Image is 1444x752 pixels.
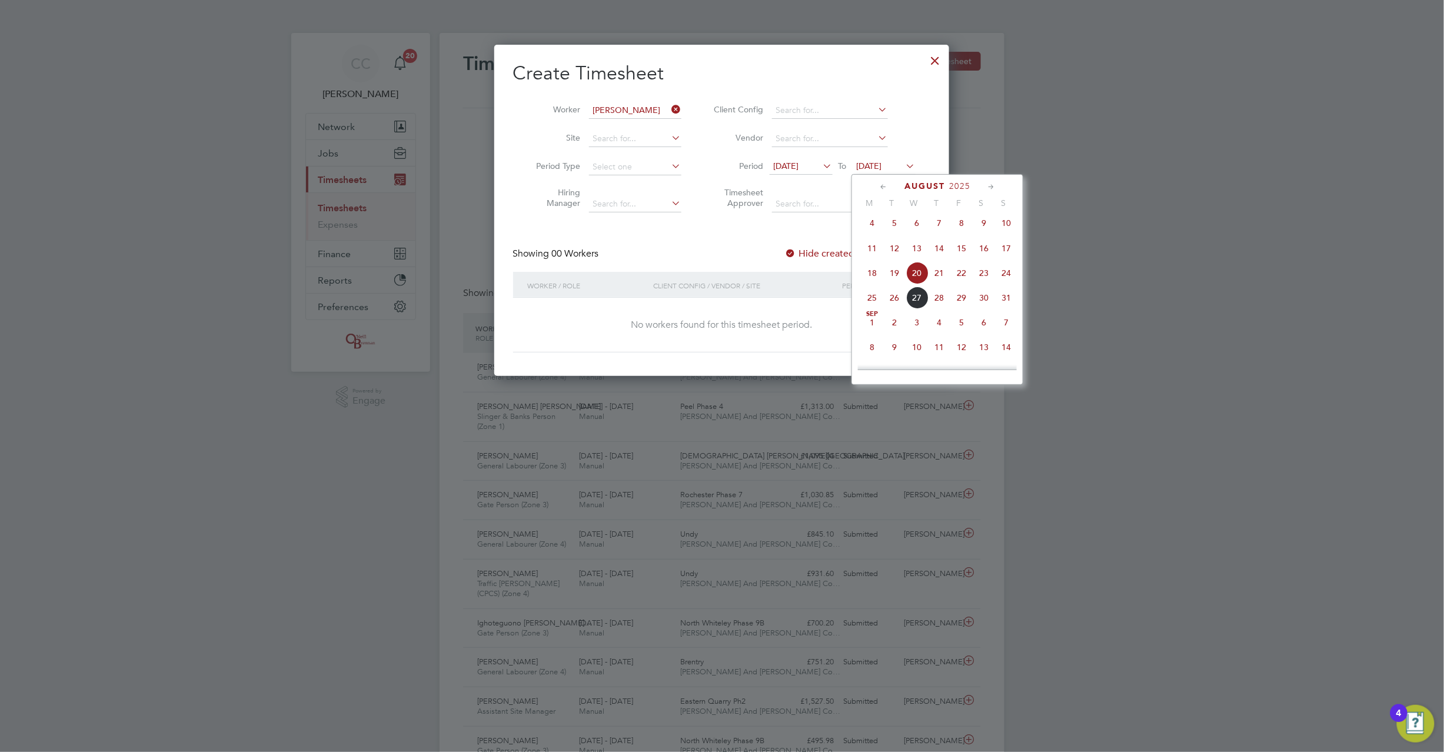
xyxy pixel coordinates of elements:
label: Site [528,132,581,143]
label: Client Config [711,104,764,115]
div: Showing [513,248,601,260]
div: Client Config / Vendor / Site [651,272,840,299]
label: Timesheet Approver [711,187,764,208]
input: Search for... [772,196,888,212]
label: Period Type [528,161,581,171]
input: Search for... [589,131,681,147]
span: 8 [861,336,883,358]
span: 19 [950,361,973,384]
span: 4 [861,212,883,234]
span: 6 [906,212,928,234]
input: Search for... [772,131,888,147]
span: 6 [973,311,995,334]
span: 14 [995,336,1017,358]
span: 23 [973,262,995,284]
label: Hiring Manager [528,187,581,208]
span: 18 [928,361,950,384]
span: 13 [906,237,928,259]
span: 29 [950,287,973,309]
div: Worker / Role [525,272,651,299]
span: 12 [950,336,973,358]
span: 16 [973,237,995,259]
span: 15 [950,237,973,259]
span: 24 [995,262,1017,284]
span: 7 [995,311,1017,334]
span: 1 [861,311,883,334]
span: 9 [973,212,995,234]
span: 31 [995,287,1017,309]
input: Search for... [772,102,888,119]
span: 12 [883,237,906,259]
span: 25 [861,287,883,309]
span: August [904,181,945,191]
span: Sep [861,311,883,317]
label: Hide created timesheets [785,248,904,259]
span: 14 [928,237,950,259]
span: 16 [883,361,906,384]
span: 15 [861,361,883,384]
span: 18 [861,262,883,284]
span: 9 [883,336,906,358]
span: [DATE] [774,161,799,171]
span: 13 [973,336,995,358]
span: 10 [995,212,1017,234]
span: 11 [928,336,950,358]
span: 21 [995,361,1017,384]
span: 19 [883,262,906,284]
span: 21 [928,262,950,284]
input: Select one [589,159,681,175]
span: 28 [928,287,950,309]
h2: Create Timesheet [513,61,930,86]
input: Search for... [589,196,681,212]
span: 4 [928,311,950,334]
span: [DATE] [857,161,882,171]
label: Period [711,161,764,171]
span: 8 [950,212,973,234]
span: 10 [906,336,928,358]
span: 5 [883,212,906,234]
span: 17 [906,361,928,384]
span: 2025 [949,181,970,191]
span: 27 [906,287,928,309]
label: Worker [528,104,581,115]
span: 30 [973,287,995,309]
label: Vendor [711,132,764,143]
span: 3 [906,311,928,334]
span: W [903,198,925,208]
span: 00 Workers [552,248,599,259]
span: 5 [950,311,973,334]
span: 11 [861,237,883,259]
span: 7 [928,212,950,234]
div: Period [840,272,919,299]
span: 2 [883,311,906,334]
span: S [992,198,1014,208]
span: 20 [973,361,995,384]
input: Search for... [589,102,681,119]
button: Open Resource Center, 4 new notifications [1397,705,1435,743]
span: To [835,158,850,174]
span: F [947,198,970,208]
span: 17 [995,237,1017,259]
span: S [970,198,992,208]
span: 26 [883,287,906,309]
div: 4 [1396,713,1402,728]
span: T [880,198,903,208]
span: 22 [950,262,973,284]
span: 20 [906,262,928,284]
span: T [925,198,947,208]
div: No workers found for this timesheet period. [525,319,919,331]
span: M [858,198,880,208]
